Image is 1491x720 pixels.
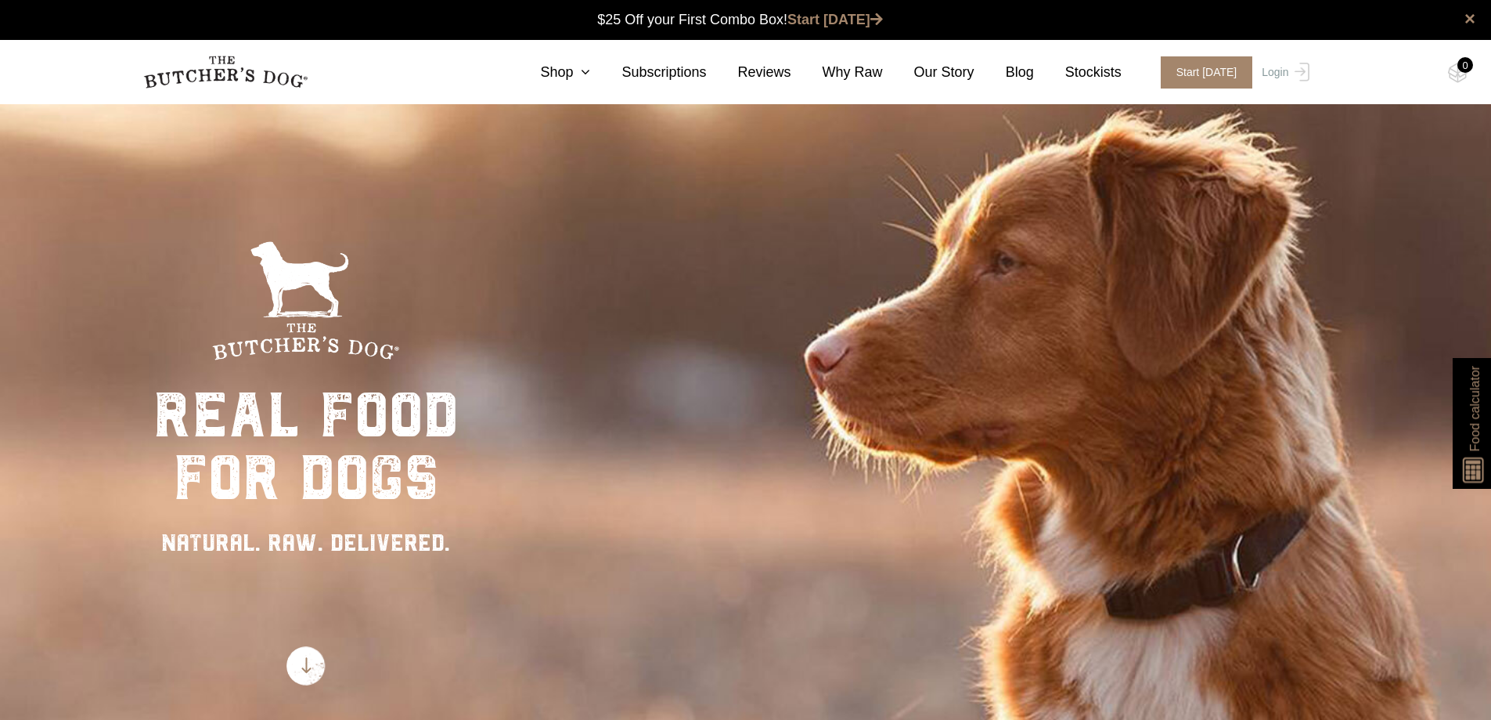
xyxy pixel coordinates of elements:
[1161,56,1253,89] span: Start [DATE]
[1465,366,1484,451] span: Food calculator
[590,62,706,83] a: Subscriptions
[1448,63,1468,83] img: TBD_Cart-Empty.png
[1034,62,1122,83] a: Stockists
[787,12,883,27] a: Start [DATE]
[1457,57,1473,73] div: 0
[1464,9,1475,28] a: close
[1258,56,1309,89] a: Login
[707,62,791,83] a: Reviews
[1145,56,1259,89] a: Start [DATE]
[974,62,1034,83] a: Blog
[153,384,459,509] div: real food for dogs
[791,62,883,83] a: Why Raw
[153,525,459,560] div: NATURAL. RAW. DELIVERED.
[883,62,974,83] a: Our Story
[509,62,590,83] a: Shop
